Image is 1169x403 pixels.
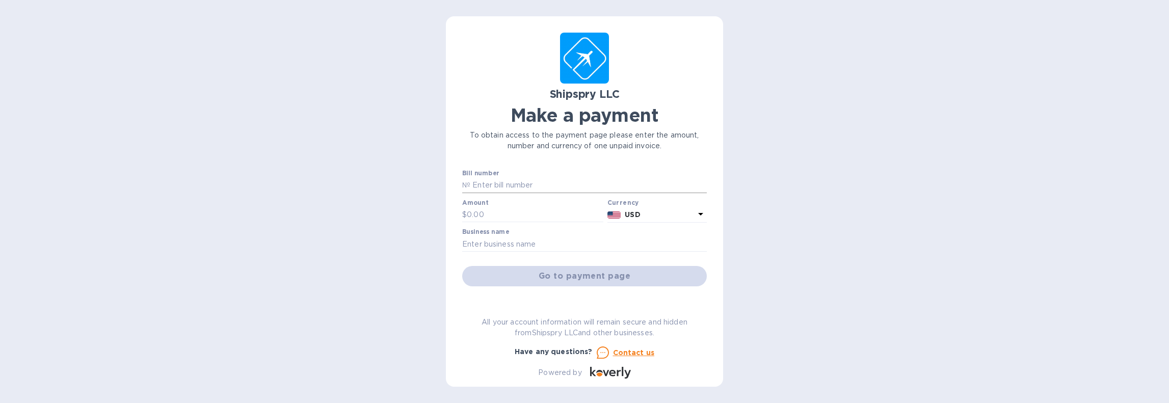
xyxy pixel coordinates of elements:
[515,347,593,356] b: Have any questions?
[607,211,621,219] img: USD
[462,236,707,252] input: Enter business name
[613,348,655,357] u: Contact us
[470,178,707,193] input: Enter bill number
[607,199,639,206] b: Currency
[462,229,509,235] label: Business name
[538,367,581,378] p: Powered by
[462,317,707,338] p: All your account information will remain secure and hidden from Shipspry LLC and other businesses.
[467,207,603,223] input: 0.00
[625,210,640,219] b: USD
[462,209,467,220] p: $
[462,104,707,126] h1: Make a payment
[550,88,620,100] b: Shipspry LLC
[462,200,488,206] label: Amount
[462,130,707,151] p: To obtain access to the payment page please enter the amount, number and currency of one unpaid i...
[462,180,470,191] p: №
[462,171,499,177] label: Bill number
